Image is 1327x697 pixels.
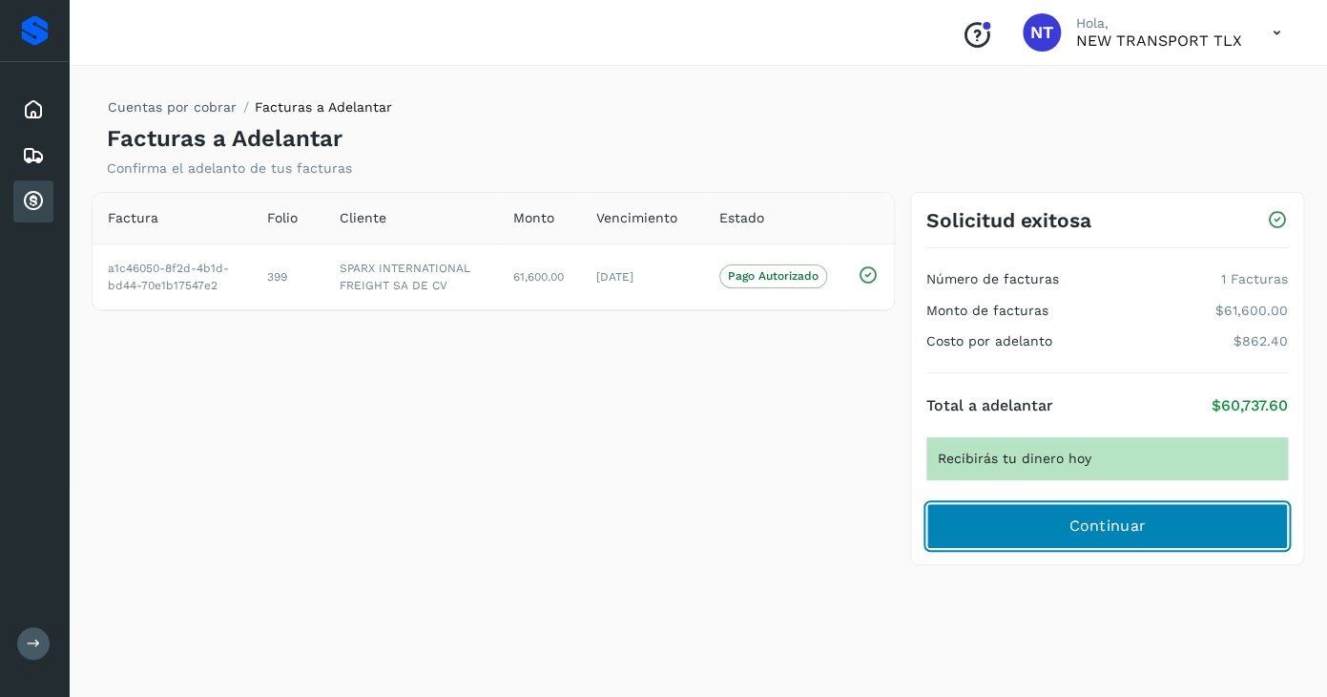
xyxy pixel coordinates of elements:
[13,180,53,222] div: Cuentas por cobrar
[107,160,352,177] p: Confirma el adelanto de tus facturas
[107,125,342,153] h4: Facturas a Adelantar
[719,208,764,228] span: Estado
[1076,32,1242,50] p: NEW TRANSPORT TLX
[13,89,53,131] div: Inicio
[596,208,677,228] span: Vencimiento
[1234,333,1288,349] p: $862.40
[926,271,1059,287] h4: Número de facturas
[926,303,1048,319] h4: Monto de facturas
[513,270,564,284] span: 61,600.00
[728,269,819,283] p: Pago Autorizado
[926,333,1052,349] h4: Costo por adelanto
[926,503,1288,549] button: Continuar
[596,270,633,284] span: [DATE]
[1212,396,1288,414] p: $60,737.60
[1215,303,1288,319] p: $61,600.00
[108,99,237,115] a: Cuentas por cobrar
[1068,516,1146,537] span: Continuar
[324,243,498,309] td: SPARX INTERNATIONAL FREIGHT SA DE CV
[340,208,386,228] span: Cliente
[926,396,1053,414] h4: Total a adelantar
[513,208,554,228] span: Monto
[1221,271,1288,287] p: 1 Facturas
[1076,15,1242,32] p: Hola,
[267,208,298,228] span: Folio
[926,437,1288,480] div: Recibirás tu dinero hoy
[13,135,53,177] div: Embarques
[93,243,252,309] td: a1c46050-8f2d-4b1d-bd44-70e1b17547e2
[108,208,158,228] span: Factura
[255,99,392,115] span: Facturas a Adelantar
[252,243,324,309] td: 399
[107,97,392,125] nav: breadcrumb
[926,208,1091,232] h3: Solicitud exitosa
